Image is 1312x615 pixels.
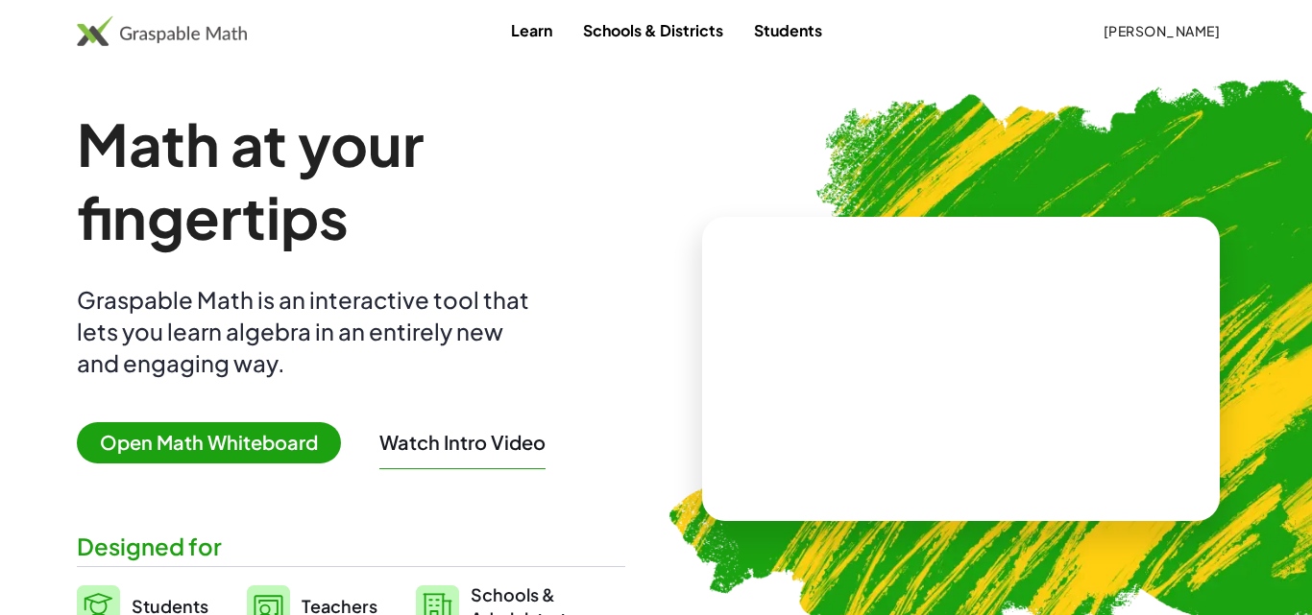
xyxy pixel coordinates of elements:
[568,12,739,48] a: Schools & Districts
[77,531,625,562] div: Designed for
[739,12,838,48] a: Students
[77,422,341,463] span: Open Math Whiteboard
[496,12,568,48] a: Learn
[1103,22,1220,39] span: [PERSON_NAME]
[77,434,356,454] a: Open Math Whiteboard
[379,430,546,455] button: Watch Intro Video
[77,107,625,253] h1: Math at your fingertips
[1087,13,1235,48] button: [PERSON_NAME]
[817,297,1105,441] video: What is this? This is dynamic math notation. Dynamic math notation plays a central role in how Gr...
[77,284,538,379] div: Graspable Math is an interactive tool that lets you learn algebra in an entirely new and engaging...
